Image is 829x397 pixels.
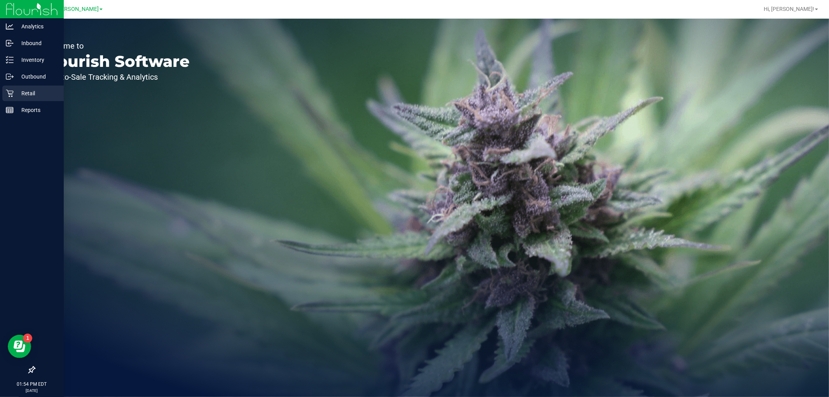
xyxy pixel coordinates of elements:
[6,23,14,30] inline-svg: Analytics
[6,56,14,64] inline-svg: Inventory
[3,388,60,394] p: [DATE]
[3,381,60,388] p: 01:54 PM EDT
[764,6,814,12] span: Hi, [PERSON_NAME]!
[42,73,190,81] p: Seed-to-Sale Tracking & Analytics
[14,89,60,98] p: Retail
[56,6,99,12] span: [PERSON_NAME]
[14,72,60,81] p: Outbound
[14,38,60,48] p: Inbound
[14,105,60,115] p: Reports
[6,89,14,97] inline-svg: Retail
[6,106,14,114] inline-svg: Reports
[23,334,32,343] iframe: Resource center unread badge
[6,39,14,47] inline-svg: Inbound
[14,22,60,31] p: Analytics
[42,42,190,50] p: Welcome to
[14,55,60,65] p: Inventory
[8,335,31,358] iframe: Resource center
[6,73,14,80] inline-svg: Outbound
[42,54,190,69] p: Flourish Software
